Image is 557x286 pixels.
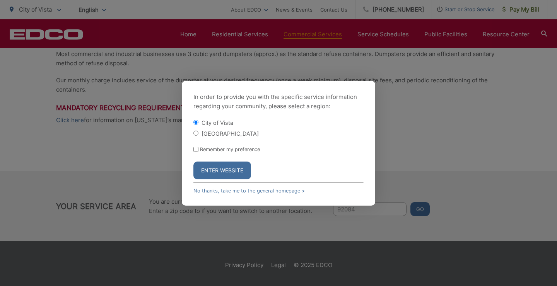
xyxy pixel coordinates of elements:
[193,188,305,194] a: No thanks, take me to the general homepage >
[202,130,259,137] label: [GEOGRAPHIC_DATA]
[200,146,260,152] label: Remember my preference
[202,119,233,126] label: City of Vista
[193,92,364,111] p: In order to provide you with the specific service information regarding your community, please se...
[193,162,251,179] button: Enter Website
